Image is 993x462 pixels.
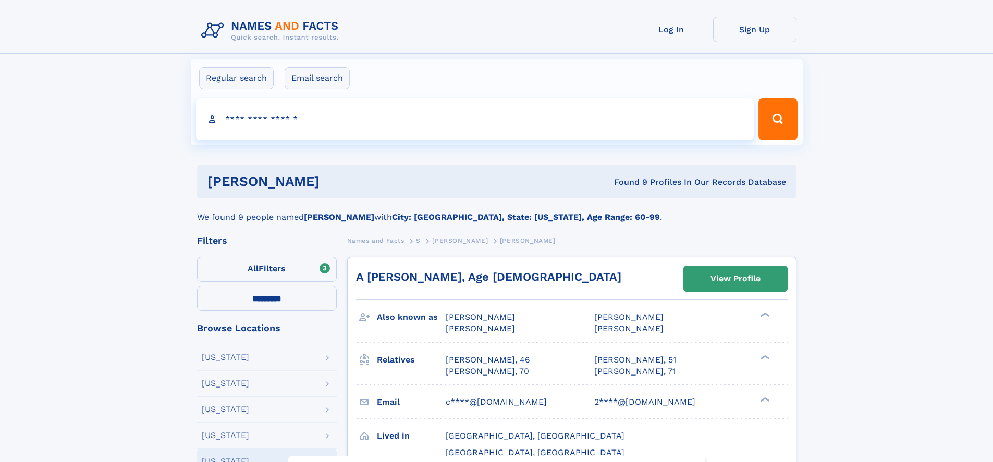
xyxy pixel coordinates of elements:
[416,234,421,247] a: S
[446,366,529,377] a: [PERSON_NAME], 70
[684,266,787,291] a: View Profile
[377,351,446,369] h3: Relatives
[630,17,713,42] a: Log In
[713,17,796,42] a: Sign Up
[758,396,770,403] div: ❯
[304,212,374,222] b: [PERSON_NAME]
[467,177,786,188] div: Found 9 Profiles In Our Records Database
[710,267,761,291] div: View Profile
[197,236,337,245] div: Filters
[446,312,515,322] span: [PERSON_NAME]
[196,98,754,140] input: search input
[202,353,249,361] div: [US_STATE]
[594,366,676,377] a: [PERSON_NAME], 71
[347,234,404,247] a: Names and Facts
[377,427,446,445] h3: Lived in
[197,257,337,282] label: Filters
[758,311,770,318] div: ❯
[356,270,621,283] a: A [PERSON_NAME], Age [DEMOGRAPHIC_DATA]
[197,198,796,223] div: We found 9 people named with .
[446,447,624,457] span: [GEOGRAPHIC_DATA], [GEOGRAPHIC_DATA]
[758,98,797,140] button: Search Button
[248,264,259,273] span: All
[594,354,676,366] a: [PERSON_NAME], 51
[500,237,556,244] span: [PERSON_NAME]
[199,67,274,89] label: Regular search
[416,237,421,244] span: S
[285,67,350,89] label: Email search
[446,431,624,441] span: [GEOGRAPHIC_DATA], [GEOGRAPHIC_DATA]
[202,379,249,388] div: [US_STATE]
[446,323,515,333] span: [PERSON_NAME]
[594,323,664,333] span: [PERSON_NAME]
[377,308,446,326] h3: Also known as
[758,354,770,360] div: ❯
[197,17,347,45] img: Logo Names and Facts
[392,212,660,222] b: City: [GEOGRAPHIC_DATA], State: [US_STATE], Age Range: 60-99
[377,393,446,411] h3: Email
[432,234,488,247] a: [PERSON_NAME]
[207,175,467,188] h1: [PERSON_NAME]
[202,405,249,414] div: [US_STATE]
[446,354,530,366] a: [PERSON_NAME], 46
[197,323,337,333] div: Browse Locations
[594,312,664,322] span: [PERSON_NAME]
[432,237,488,244] span: [PERSON_NAME]
[202,431,249,440] div: [US_STATE]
